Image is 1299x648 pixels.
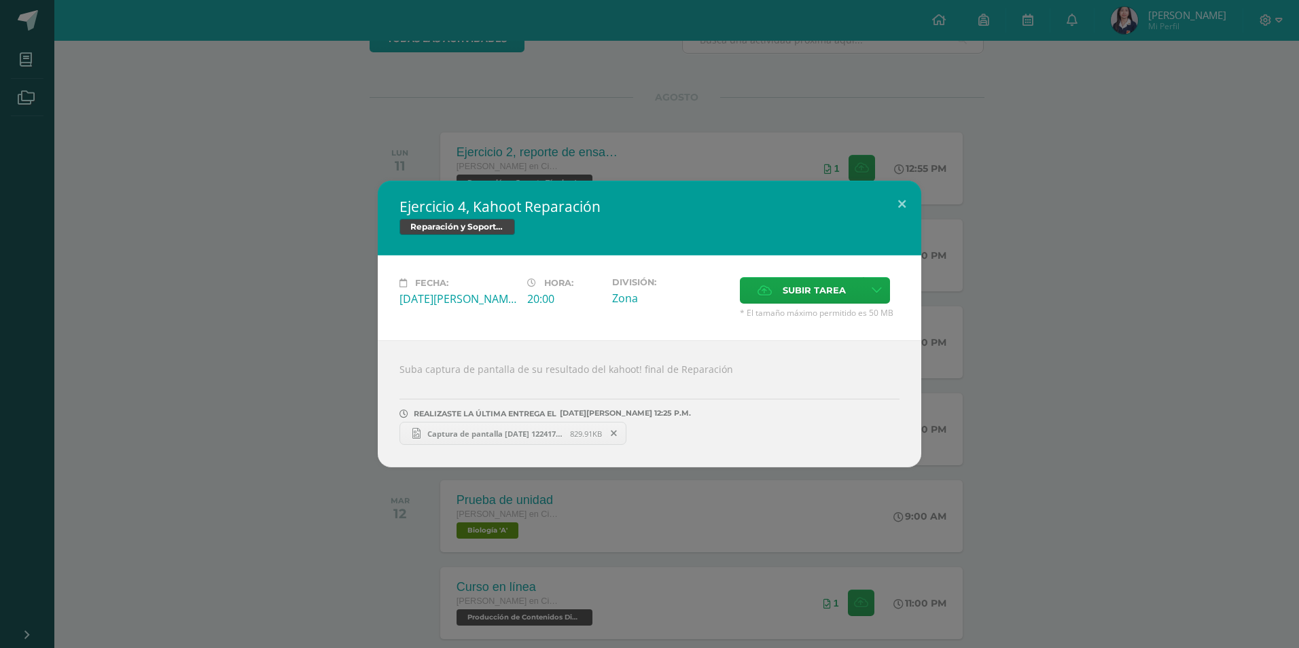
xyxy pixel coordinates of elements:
[399,422,626,445] a: Captura de pantalla [DATE] 122417.png 829.91KB
[399,219,515,235] span: Reparación y Soporte Técnico
[883,181,921,227] button: Close (Esc)
[612,291,729,306] div: Zona
[544,278,573,288] span: Hora:
[603,426,626,441] span: Remover entrega
[783,278,846,303] span: Subir tarea
[740,307,900,319] span: * El tamaño máximo permitido es 50 MB
[612,277,729,287] label: División:
[570,429,602,439] span: 829.91KB
[399,291,516,306] div: [DATE][PERSON_NAME]
[415,278,448,288] span: Fecha:
[421,429,570,439] span: Captura de pantalla [DATE] 122417.png
[399,197,900,216] h2: Ejercicio 4, Kahoot Reparación
[527,291,601,306] div: 20:00
[556,413,691,414] span: [DATE][PERSON_NAME] 12:25 P.M.
[414,409,556,418] span: REALIZASTE LA ÚLTIMA ENTREGA EL
[378,340,921,467] div: Suba captura de pantalla de su resultado del kahoot! final de Reparación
